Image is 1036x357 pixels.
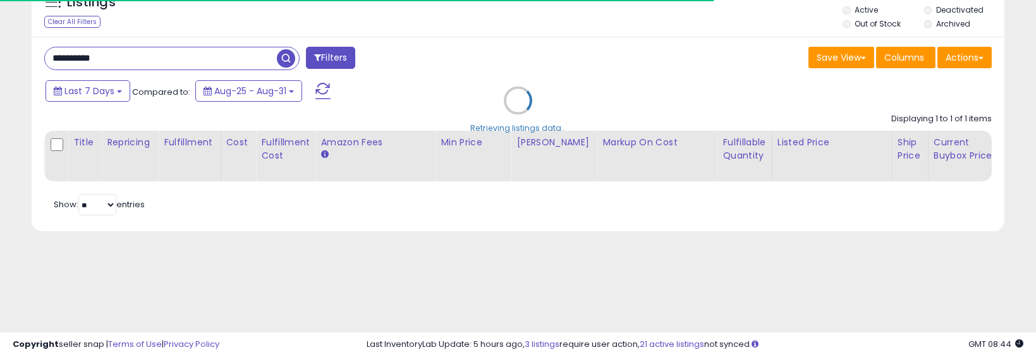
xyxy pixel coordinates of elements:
a: 3 listings [525,338,559,350]
div: seller snap | | [13,339,219,351]
a: Terms of Use [108,338,162,350]
span: 2025-09-8 08:44 GMT [968,338,1023,350]
div: Last InventoryLab Update: 5 hours ago, require user action, not synced. [367,339,1023,351]
strong: Copyright [13,338,59,350]
a: Privacy Policy [164,338,219,350]
div: Retrieving listings data.. [471,122,566,133]
a: 21 active listings [640,338,704,350]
